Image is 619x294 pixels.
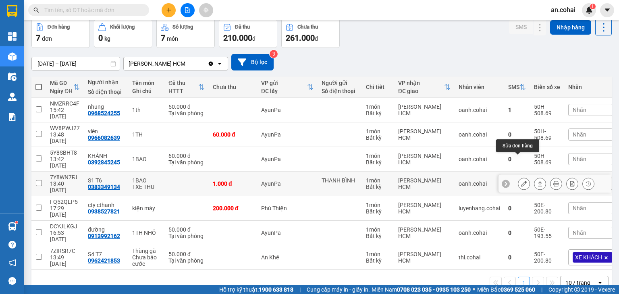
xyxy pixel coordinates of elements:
[261,180,314,187] div: AyunPa
[132,107,160,113] div: 1th
[166,7,172,13] span: plus
[473,288,475,291] span: ⚪️
[459,107,500,113] div: oanh.cohai
[8,277,16,285] span: message
[44,6,139,14] input: Tìm tên, số ĐT hoặc mã đơn
[132,80,160,86] div: Tên món
[534,128,560,141] div: 50H-508.69
[213,205,253,211] div: 200.000 đ
[501,286,535,293] strong: 0369 525 060
[172,24,193,30] div: Số lượng
[4,25,44,37] h2: XVKK53L7
[366,257,390,264] div: Bất kỳ
[219,19,277,48] button: Đã thu210.000đ
[104,35,110,42] span: kg
[168,233,205,239] div: Tại văn phòng
[181,3,195,17] button: file-add
[50,107,80,120] div: 15:42 [DATE]
[366,110,390,116] div: Bất kỳ
[574,287,580,292] span: copyright
[219,285,293,294] span: Hỗ trợ kỹ thuật:
[8,113,17,121] img: solution-icon
[398,88,444,94] div: ĐC giao
[161,33,165,43] span: 7
[213,180,253,187] div: 1.000 đ
[31,19,90,48] button: Đơn hàng7đơn
[604,6,611,14] span: caret-down
[600,3,614,17] button: caret-down
[88,89,124,95] div: Số điện thoại
[398,80,444,86] div: VP nhận
[235,24,250,30] div: Đã thu
[508,107,526,113] div: 1
[252,35,255,42] span: đ
[168,80,198,86] div: Đã thu
[4,6,17,19] img: logo.jpg
[518,178,530,190] div: Sửa đơn hàng
[573,230,586,236] span: Nhãn
[504,77,530,98] th: Toggle SortBy
[48,24,70,30] div: Đơn hàng
[72,31,87,40] span: Gửi:
[261,254,314,261] div: An Khê
[366,128,390,135] div: 1 món
[261,205,314,211] div: Phú Thiện
[223,33,252,43] span: 210.000
[72,56,106,70] span: CUỘN
[132,254,160,267] div: Chưa báo cước
[261,230,314,236] div: AyunPa
[36,33,40,43] span: 7
[508,131,526,138] div: 0
[394,77,455,98] th: Toggle SortBy
[50,248,80,254] div: 7ZIRSR7C
[50,230,80,242] div: 16:53 [DATE]
[534,251,560,264] div: 50E-200.80
[509,20,533,34] button: SMS
[315,35,318,42] span: đ
[459,180,500,187] div: oanh.cohai
[88,233,120,239] div: 0913992162
[8,93,17,101] img: warehouse-icon
[261,88,307,94] div: ĐC lấy
[50,205,80,218] div: 17:29 [DATE]
[459,205,500,211] div: luyenhang.cohai
[33,7,39,13] span: search
[88,251,124,257] div: S4 T7
[213,84,253,90] div: Chưa thu
[132,205,160,211] div: kiện máy
[544,5,582,15] span: an.cohai
[299,285,301,294] span: |
[168,88,198,94] div: HTTT
[459,254,500,261] div: thi.cohai
[508,156,526,162] div: 0
[216,60,223,67] svg: open
[541,285,542,294] span: |
[203,7,209,13] span: aim
[508,254,526,261] div: 0
[72,44,158,54] span: [PERSON_NAME] HCM
[518,277,530,289] button: 1
[132,131,160,138] div: 1TH
[366,226,390,233] div: 1 món
[477,285,535,294] span: Miền Bắc
[88,257,120,264] div: 0962421853
[322,177,358,184] div: THANH BÌNH
[50,254,80,267] div: 13:49 [DATE]
[50,88,73,94] div: Ngày ĐH
[88,110,120,116] div: 0968524255
[496,139,539,152] div: Sửa đơn hàng
[322,88,358,94] div: Số điện thoại
[286,33,315,43] span: 261.000
[534,153,560,166] div: 50H-508.69
[88,128,124,135] div: viên
[50,149,80,156] div: 5Y8SBHT8
[261,131,314,138] div: AyunPa
[185,7,190,13] span: file-add
[366,153,390,159] div: 1 món
[50,125,80,131] div: WV8PWJ27
[366,159,390,166] div: Bất kỳ
[366,184,390,190] div: Bất kỳ
[257,77,318,98] th: Toggle SortBy
[297,24,318,30] div: Chưa thu
[534,202,560,215] div: 50E-200.80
